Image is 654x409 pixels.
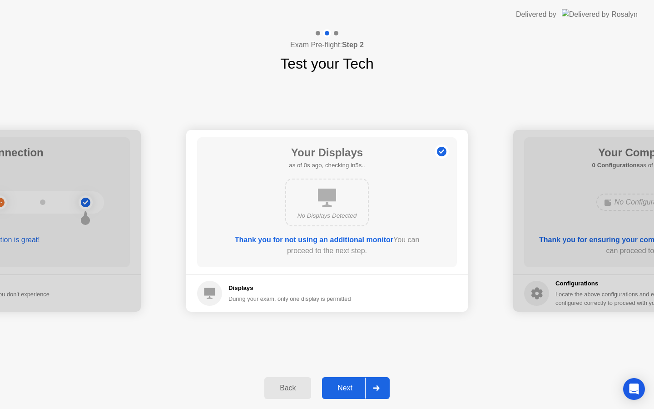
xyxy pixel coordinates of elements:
[293,211,361,220] div: No Displays Detected
[228,284,351,293] h5: Displays
[342,41,364,49] b: Step 2
[290,40,364,50] h4: Exam Pre-flight:
[289,161,365,170] h5: as of 0s ago, checking in5s..
[562,9,638,20] img: Delivered by Rosalyn
[322,377,390,399] button: Next
[623,378,645,400] div: Open Intercom Messenger
[235,236,393,244] b: Thank you for not using an additional monitor
[516,9,556,20] div: Delivered by
[289,145,365,161] h1: Your Displays
[267,384,308,392] div: Back
[280,53,374,75] h1: Test your Tech
[223,234,431,256] div: You can proceed to the next step.
[264,377,311,399] button: Back
[325,384,365,392] div: Next
[228,294,351,303] div: During your exam, only one display is permitted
